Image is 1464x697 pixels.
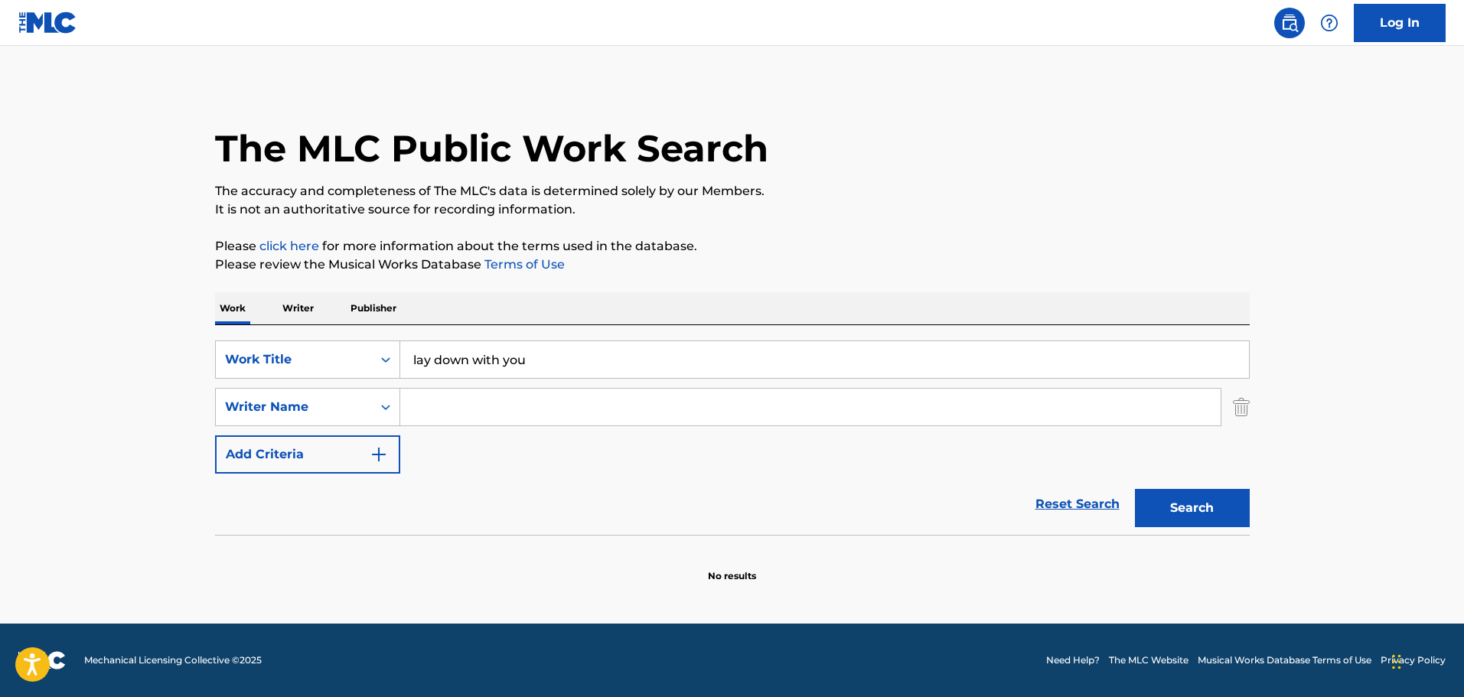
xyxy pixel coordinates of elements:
div: Work Title [225,350,363,369]
a: Log In [1354,4,1446,42]
img: Delete Criterion [1233,388,1250,426]
p: Please for more information about the terms used in the database. [215,237,1250,256]
a: Terms of Use [481,257,565,272]
a: Need Help? [1046,653,1100,667]
div: Help [1314,8,1345,38]
button: Add Criteria [215,435,400,474]
p: The accuracy and completeness of The MLC's data is determined solely by our Members. [215,182,1250,200]
a: The MLC Website [1109,653,1188,667]
img: 9d2ae6d4665cec9f34b9.svg [370,445,388,464]
div: Writer Name [225,398,363,416]
img: logo [18,651,66,669]
a: Privacy Policy [1381,653,1446,667]
img: help [1320,14,1338,32]
a: click here [259,239,319,253]
iframe: Chat Widget [1387,624,1464,697]
p: No results [708,551,756,583]
a: Musical Works Database Terms of Use [1198,653,1371,667]
p: Writer [278,292,318,324]
a: Public Search [1274,8,1305,38]
a: Reset Search [1028,487,1127,521]
div: Drag [1392,639,1401,685]
h1: The MLC Public Work Search [215,125,768,171]
p: Work [215,292,250,324]
img: search [1280,14,1299,32]
span: Mechanical Licensing Collective © 2025 [84,653,262,667]
p: Publisher [346,292,401,324]
p: It is not an authoritative source for recording information. [215,200,1250,219]
p: Please review the Musical Works Database [215,256,1250,274]
form: Search Form [215,340,1250,535]
button: Search [1135,489,1250,527]
img: MLC Logo [18,11,77,34]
